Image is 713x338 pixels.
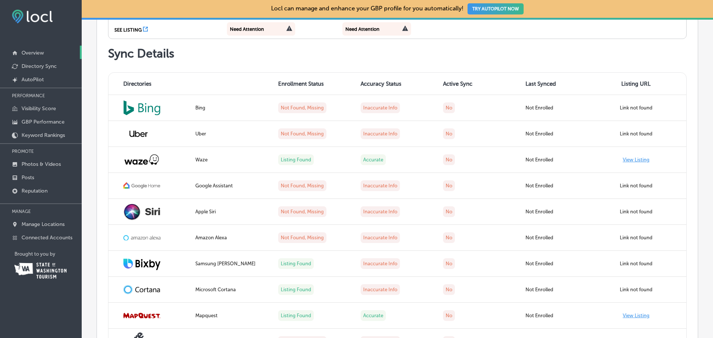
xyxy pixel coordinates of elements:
[278,154,314,165] label: Listing Found
[123,285,160,295] img: cortana-logo.png
[278,128,326,139] label: Not Found, Missing
[443,154,455,165] label: No
[620,183,652,188] label: Link not found
[443,102,455,113] label: No
[443,232,455,243] label: No
[123,154,160,165] img: waze.png
[22,221,65,227] p: Manage Locations
[604,73,686,95] th: Listing URL
[108,73,191,95] th: Directories
[22,132,65,138] p: Keyword Rankings
[278,232,326,243] label: Not Found, Missing
[521,173,603,199] td: Not Enrolled
[361,206,400,217] label: Inaccurate Info
[123,203,160,220] img: Siri-logo.png
[195,313,269,318] div: Mapquest
[22,105,56,112] p: Visibility Score
[22,50,44,56] p: Overview
[521,147,603,173] td: Not Enrolled
[22,161,61,167] p: Photos & Videos
[361,310,386,321] label: Accurate
[620,131,652,137] label: Link not found
[345,26,380,32] div: Need Attention
[195,235,269,240] div: Amazon Alexa
[278,206,326,217] label: Not Found, Missing
[361,128,400,139] label: Inaccurate Info
[123,257,160,270] img: Bixby.png
[521,303,603,329] td: Not Enrolled
[620,287,652,292] label: Link not found
[195,157,269,163] div: Waze
[22,119,65,125] p: GBP Performance
[521,251,603,277] td: Not Enrolled
[521,199,603,225] td: Not Enrolled
[620,209,652,214] label: Link not found
[22,188,48,194] p: Reputation
[123,182,160,190] img: google-home.png
[620,105,652,111] label: Link not found
[278,102,326,113] label: Not Found, Missing
[443,258,455,269] label: No
[22,76,44,83] p: AutoPilot
[620,261,652,266] label: Link not found
[439,73,521,95] th: Active Sync
[278,310,314,321] label: Listing Found
[443,128,455,139] label: No
[623,157,649,163] a: View Listing
[22,63,57,69] p: Directory Sync
[274,73,356,95] th: Enrollment Status
[361,232,400,243] label: Inaccurate Info
[123,125,154,143] img: uber.png
[195,105,269,111] div: Bing
[443,310,455,321] label: No
[195,183,269,188] div: Google Assistant
[443,284,455,295] label: No
[278,258,314,269] label: Listing Found
[14,251,82,257] p: Brought to you by
[114,27,142,33] div: SEE LISTING
[521,121,603,147] td: Not Enrolled
[278,284,314,295] label: Listing Found
[14,263,66,279] img: Washington Tourism
[443,206,455,217] label: No
[22,234,72,241] p: Connected Accounts
[361,258,400,269] label: Inaccurate Info
[361,102,400,113] label: Inaccurate Info
[195,261,269,266] div: Samsung [PERSON_NAME]
[356,73,439,95] th: Accuracy Status
[123,313,160,318] img: mapquest.png
[443,180,455,191] label: No
[195,131,269,137] div: Uber
[361,154,386,165] label: Accurate
[521,277,603,303] td: Not Enrolled
[278,180,326,191] label: Not Found, Missing
[123,100,160,115] img: bing_Jjgns0f.png
[22,174,34,181] p: Posts
[468,3,524,14] button: TRY AUTOPILOT NOW
[521,73,603,95] th: Last Synced
[521,95,603,121] td: Not Enrolled
[12,10,53,23] img: fda3e92497d09a02dc62c9cd864e3231.png
[361,180,400,191] label: Inaccurate Info
[195,287,269,292] div: Microsoft Cortana
[195,209,269,214] div: Apple Siri
[361,284,400,295] label: Inaccurate Info
[123,234,160,242] img: amazon-alexa.png
[230,26,264,32] div: Need Attention
[623,313,649,318] a: View Listing
[108,46,687,60] h1: Sync Details
[521,225,603,251] td: Not Enrolled
[620,235,652,240] label: Link not found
